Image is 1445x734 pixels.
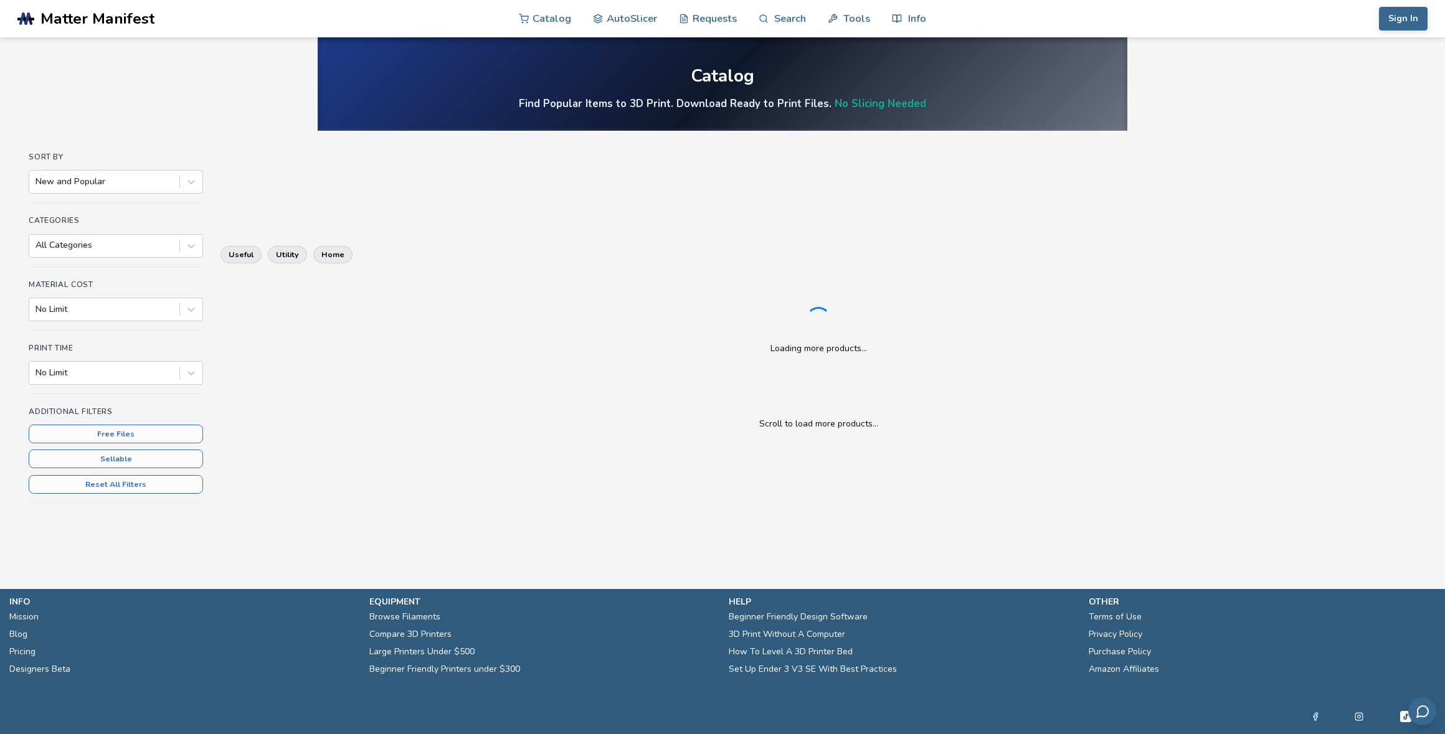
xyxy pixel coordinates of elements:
[9,626,27,643] a: Blog
[1089,608,1142,626] a: Terms of Use
[1408,697,1436,725] button: Send feedback via email
[29,216,203,225] h4: Categories
[1398,709,1413,724] a: Tiktok
[1089,626,1142,643] a: Privacy Policy
[29,407,203,416] h4: Additional Filters
[9,643,36,661] a: Pricing
[369,608,440,626] a: Browse Filaments
[519,96,926,111] h4: Find Popular Items to 3D Print. Download Ready to Print Files.
[29,153,203,161] h4: Sort By
[40,10,154,27] span: Matter Manifest
[29,344,203,352] h4: Print Time
[369,661,520,678] a: Beginner Friendly Printers under $300
[691,67,754,86] div: Catalog
[369,595,717,608] p: equipment
[268,246,307,263] button: utility
[729,608,868,626] a: Beginner Friendly Design Software
[1089,595,1436,608] p: other
[36,304,38,314] input: No Limit
[1355,709,1363,724] a: Instagram
[29,449,203,468] button: Sellable
[729,626,845,643] a: 3D Print Without A Computer
[369,643,475,661] a: Large Printers Under $500
[220,246,262,263] button: useful
[1311,709,1320,724] a: Facebook
[29,425,203,443] button: Free Files
[729,643,853,661] a: How To Level A 3D Printer Bed
[233,417,1403,430] p: Scroll to load more products...
[29,280,203,289] h4: Material Cost
[9,661,70,678] a: Designers Beta
[9,608,39,626] a: Mission
[1089,643,1151,661] a: Purchase Policy
[369,626,452,643] a: Compare 3D Printers
[36,368,38,378] input: No Limit
[1089,661,1159,678] a: Amazon Affiliates
[729,661,897,678] a: Set Up Ender 3 V3 SE With Best Practices
[29,475,203,494] button: Reset All Filters
[313,246,353,263] button: home
[1379,7,1428,31] button: Sign In
[770,342,867,355] p: Loading more products...
[36,240,38,250] input: All Categories
[835,96,926,111] a: No Slicing Needed
[729,595,1076,608] p: help
[36,177,38,187] input: New and Popular
[9,595,357,608] p: info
